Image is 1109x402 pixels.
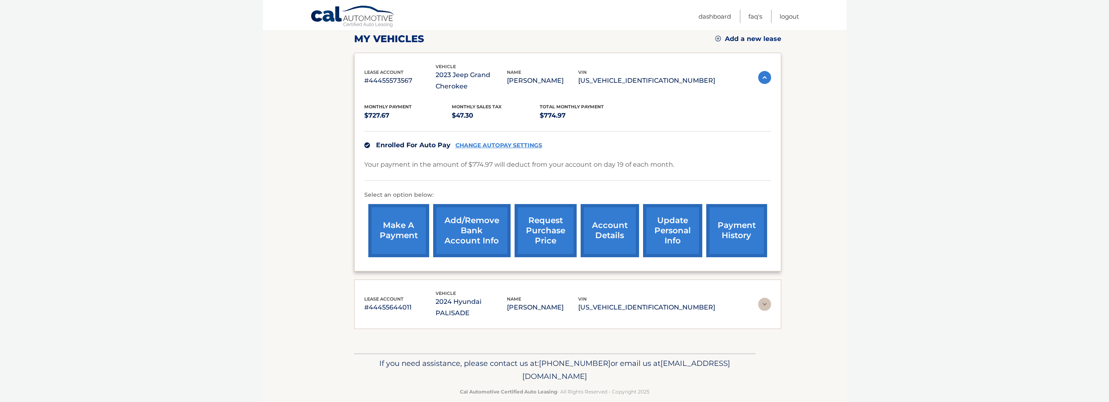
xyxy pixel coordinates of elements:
img: add.svg [715,36,721,41]
p: - All Rights Reserved - Copyright 2025 [359,387,750,396]
span: Enrolled For Auto Pay [376,141,451,149]
img: accordion-active.svg [758,71,771,84]
p: #44455644011 [364,302,436,313]
a: update personal info [643,204,702,257]
p: Select an option below: [364,190,771,200]
p: [PERSON_NAME] [507,302,578,313]
p: If you need assistance, please contact us at: or email us at [359,357,750,383]
a: Cal Automotive [310,5,395,29]
img: accordion-rest.svg [758,298,771,311]
span: vehicle [436,64,456,69]
p: Your payment in the amount of $774.97 will deduct from your account on day 19 of each month. [364,159,674,170]
a: request purchase price [515,204,577,257]
span: [EMAIL_ADDRESS][DOMAIN_NAME] [522,359,730,381]
span: lease account [364,296,404,302]
p: $47.30 [452,110,540,121]
span: vin [578,69,587,75]
p: $774.97 [540,110,628,121]
a: Add/Remove bank account info [433,204,511,257]
span: name [507,296,521,302]
p: [US_VEHICLE_IDENTIFICATION_NUMBER] [578,302,715,313]
a: payment history [706,204,767,257]
a: Logout [780,10,799,23]
a: CHANGE AUTOPAY SETTINGS [455,142,542,149]
span: vin [578,296,587,302]
p: 2023 Jeep Grand Cherokee [436,69,507,92]
a: Add a new lease [715,35,781,43]
p: #44455573567 [364,75,436,86]
p: 2024 Hyundai PALISADE [436,296,507,319]
h2: my vehicles [354,33,424,45]
span: Total Monthly Payment [540,104,604,110]
p: $727.67 [364,110,452,121]
span: name [507,69,521,75]
img: check.svg [364,142,370,148]
span: vehicle [436,290,456,296]
a: account details [581,204,639,257]
span: [PHONE_NUMBER] [539,359,611,368]
a: Dashboard [699,10,731,23]
p: [PERSON_NAME] [507,75,578,86]
a: FAQ's [748,10,762,23]
strong: Cal Automotive Certified Auto Leasing [460,389,557,395]
a: make a payment [368,204,429,257]
span: Monthly Payment [364,104,412,110]
span: lease account [364,69,404,75]
p: [US_VEHICLE_IDENTIFICATION_NUMBER] [578,75,715,86]
span: Monthly sales Tax [452,104,502,110]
